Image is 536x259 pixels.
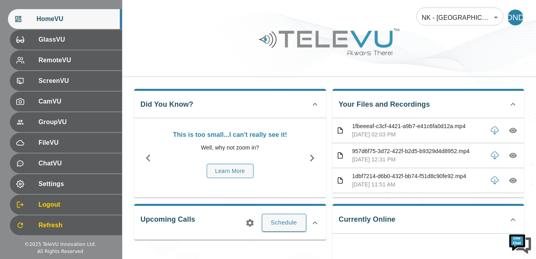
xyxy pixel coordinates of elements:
button: Learn More [207,164,254,178]
span: CamVU [38,97,115,106]
div: Logout [10,195,122,215]
div: GlassVU [10,30,122,50]
p: 36cba5cf-45fe-4257-acff-a9a269e23a8d.mp4 [352,197,484,205]
div: RemoteVU [10,50,122,70]
button: Schedule [262,214,306,231]
div: DND [507,10,523,25]
span: Refresh [38,221,115,230]
p: [DATE] 02:03 PM [352,130,484,139]
div: ChatVU [10,153,122,173]
span: GlassVU [38,35,115,44]
div: Refresh [10,215,122,235]
span: ChatVU [38,159,115,168]
span: Settings [38,179,115,189]
div: GroupVU [10,112,122,132]
img: Logo [258,25,401,58]
div: Settings [10,174,122,194]
p: [DATE] 12:31 PM [352,155,484,164]
p: This is too small...I can't really see it! [166,130,294,140]
p: Well, why not zoom in? [166,144,294,152]
div: CamVU [10,92,122,111]
span: Logout [38,200,115,209]
div: ScreenVU [10,71,122,91]
span: ScreenVU [38,76,115,86]
p: 1fbeeeaf-c3cf-4421-a9b7-e41c6fa0d12a.mp4 [352,122,484,130]
p: [DATE] 11:51 AM [352,180,484,189]
span: HomeVU [37,14,115,24]
span: RemoteVU [38,56,115,65]
span: GroupVU [38,117,115,127]
p: 957d6f75-3d72-422f-b2d5-b9329d4d8952.mp4 [352,147,484,155]
div: NK - [GEOGRAPHIC_DATA] [416,6,503,29]
div: HomeVU [8,9,122,29]
img: Chat Widget [508,231,532,255]
div: FileVU [10,133,122,153]
p: 1dbf7214-d6b0-432f-bb74-f51d8c90fe92.mp4 [352,172,484,180]
span: FileVU [38,138,115,148]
